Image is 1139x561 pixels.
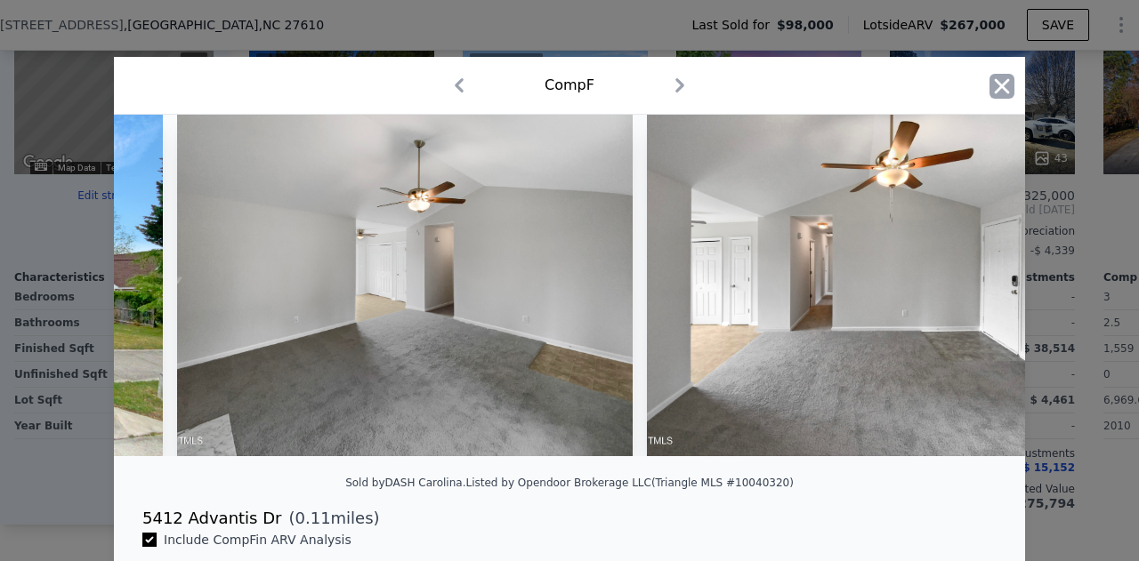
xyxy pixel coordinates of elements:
span: Include Comp F in ARV Analysis [157,533,359,547]
div: Sold by DASH Carolina . [345,477,465,489]
div: Comp F [545,75,594,96]
div: Listed by Opendoor Brokerage LLC (Triangle MLS #10040320) [466,477,794,489]
span: ( miles) [281,506,379,531]
div: 5412 Advantis Dr [142,506,281,531]
img: Property Img [177,115,633,456]
span: 0.11 [295,509,331,527]
img: Property Img [647,115,1103,456]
